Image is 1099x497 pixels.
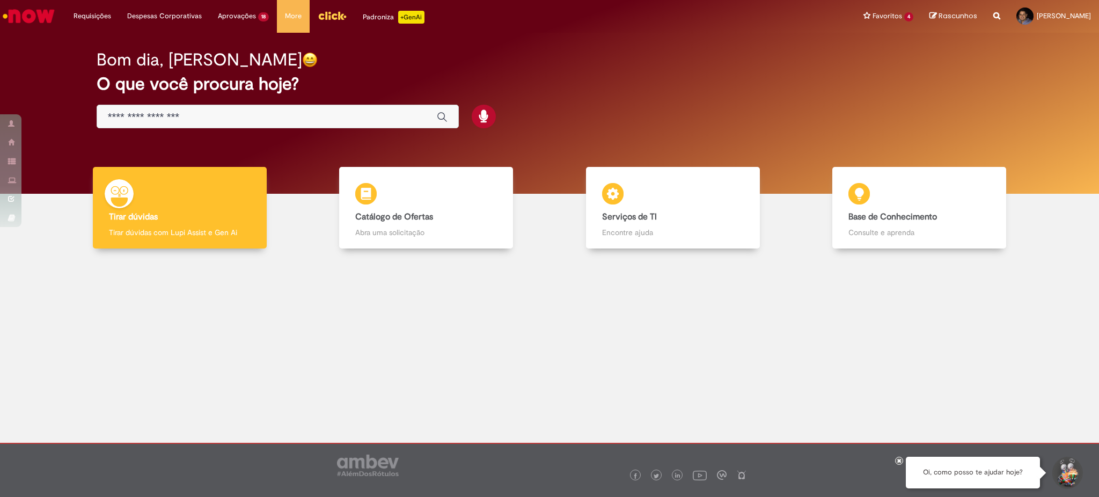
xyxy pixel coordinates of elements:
[363,11,424,24] div: Padroniza
[302,52,318,68] img: happy-face.png
[127,11,202,21] span: Despesas Corporativas
[602,211,657,222] b: Serviços de TI
[929,11,977,21] a: Rascunhos
[1037,11,1091,20] span: [PERSON_NAME]
[796,167,1043,249] a: Base de Conhecimento Consulte e aprenda
[1051,457,1083,489] button: Iniciar Conversa de Suporte
[97,50,302,69] h2: Bom dia, [PERSON_NAME]
[737,470,746,480] img: logo_footer_naosei.png
[717,470,727,480] img: logo_footer_workplace.png
[285,11,302,21] span: More
[109,211,158,222] b: Tirar dúvidas
[904,12,913,21] span: 4
[109,227,251,238] p: Tirar dúvidas com Lupi Assist e Gen Ai
[337,455,399,476] img: logo_footer_ambev_rotulo_gray.png
[97,75,1003,93] h2: O que você procura hoje?
[355,211,433,222] b: Catálogo de Ofertas
[602,227,744,238] p: Encontre ajuda
[633,473,638,479] img: logo_footer_facebook.png
[303,167,550,249] a: Catálogo de Ofertas Abra uma solicitação
[906,457,1040,488] div: Oi, como posso te ajudar hoje?
[318,8,347,24] img: click_logo_yellow_360x200.png
[218,11,256,21] span: Aprovações
[848,227,990,238] p: Consulte e aprenda
[848,211,937,222] b: Base de Conhecimento
[654,473,659,479] img: logo_footer_twitter.png
[398,11,424,24] p: +GenAi
[355,227,497,238] p: Abra uma solicitação
[1,5,56,27] img: ServiceNow
[56,167,303,249] a: Tirar dúvidas Tirar dúvidas com Lupi Assist e Gen Ai
[873,11,902,21] span: Favoritos
[939,11,977,21] span: Rascunhos
[693,468,707,482] img: logo_footer_youtube.png
[74,11,111,21] span: Requisições
[549,167,796,249] a: Serviços de TI Encontre ajuda
[675,473,680,479] img: logo_footer_linkedin.png
[258,12,269,21] span: 18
